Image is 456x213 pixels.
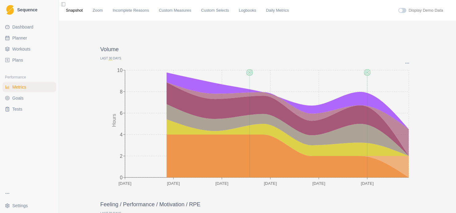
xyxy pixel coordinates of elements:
img: Logo [6,5,14,15]
a: Workouts [2,44,56,54]
span: Sequence [17,8,37,12]
a: Custom Measures [159,7,191,13]
a: Goals [2,93,56,103]
span: Metrics [12,84,26,90]
p: Last Days [100,56,415,61]
tspan: 0 [120,175,123,180]
text: [DATE] [361,181,373,186]
text: [DATE] [119,181,131,186]
span: 30 [109,57,112,60]
span: Plans [12,57,23,63]
p: Feeling / Performance / Motivation / RPE [100,200,415,209]
a: Daily Metrics [266,7,289,13]
p: Volume [100,45,415,54]
span: Dashboard [12,24,33,30]
button: Settings [2,201,56,211]
a: LogoSequence [2,2,56,17]
div: Performance [2,72,56,82]
tspan: 2 [120,153,123,158]
text: [DATE] [167,181,180,186]
a: Tests [2,104,56,114]
label: Display Demo Data [409,7,443,13]
text: [DATE] [264,181,277,186]
span: Tests [12,106,22,112]
a: Incomplete Reasons [113,7,149,13]
tspan: Hours [111,114,117,127]
span: Workouts [12,46,30,52]
a: Snapshot [66,7,83,13]
a: Planner [2,33,56,43]
text: [DATE] [215,181,228,186]
tspan: 6 [120,110,123,116]
span: Planner [12,35,27,41]
a: Custom Selects [201,7,229,13]
span: Goals [12,95,24,101]
a: Dashboard [2,22,56,32]
tspan: 4 [120,132,123,137]
tspan: 10 [117,67,123,73]
button: Options [404,61,410,66]
a: Metrics [2,82,56,92]
a: Zoom [92,7,103,13]
text: [DATE] [312,181,325,186]
a: Plans [2,55,56,65]
tspan: 8 [120,89,123,94]
a: Logbooks [239,7,256,13]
